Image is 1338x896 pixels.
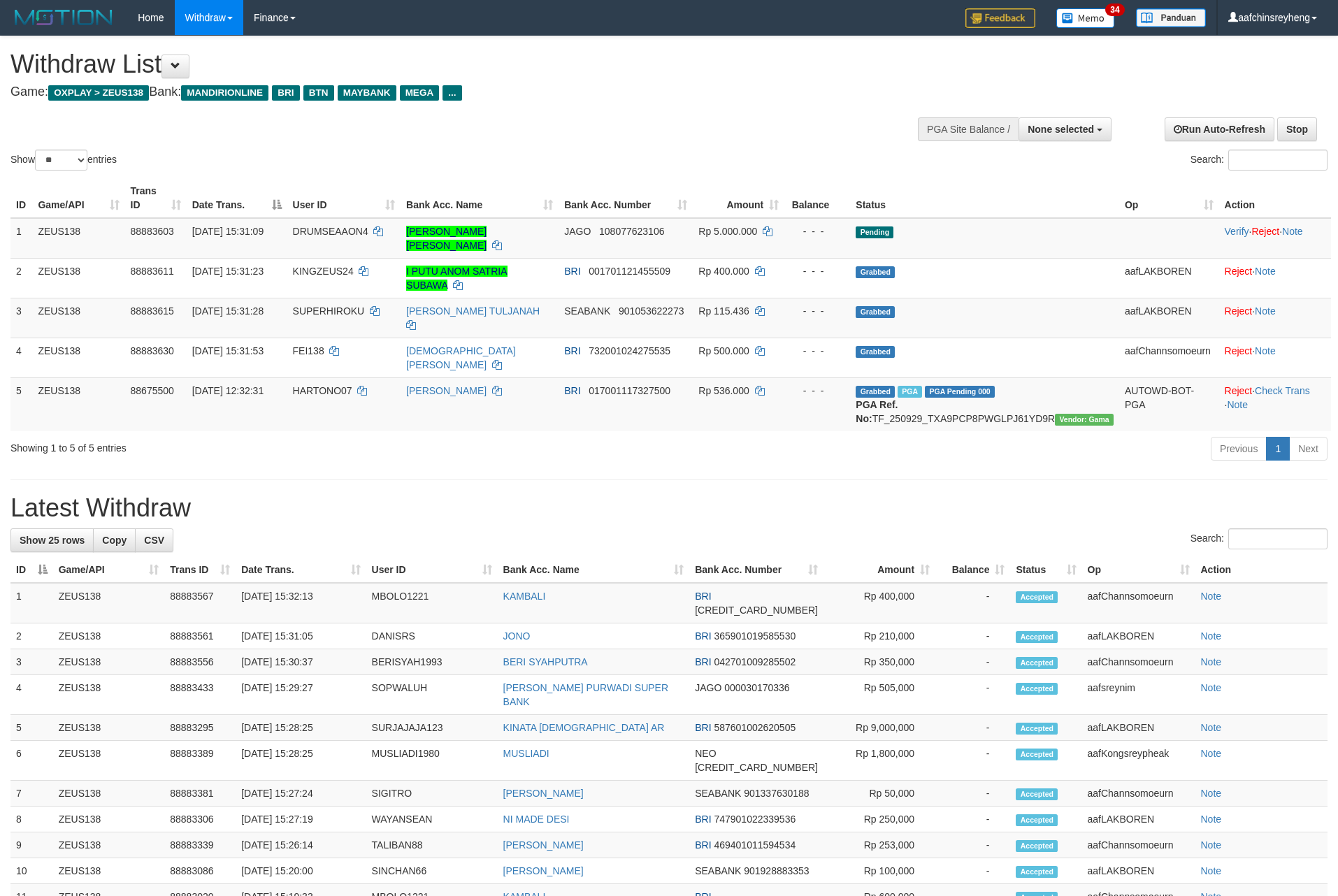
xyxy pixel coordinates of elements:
td: 88883339 [164,832,236,858]
td: ZEUS138 [32,218,124,259]
a: NI MADE DESI [503,814,570,825]
a: [DEMOGRAPHIC_DATA][PERSON_NAME] [406,345,516,370]
span: BTN [303,85,334,101]
a: Note [1201,656,1222,667]
td: 2 [10,258,32,298]
td: DANISRS [366,623,498,649]
th: Bank Acc. Name: activate to sort column ascending [401,178,559,218]
td: 88883556 [164,649,236,675]
th: Balance: activate to sort column ascending [935,557,1010,583]
a: Note [1201,748,1222,759]
span: [DATE] 15:31:53 [192,345,264,356]
span: DRUMSEAAON4 [293,226,368,237]
th: Date Trans.: activate to sort column ascending [236,557,366,583]
span: HARTONO07 [293,385,352,396]
span: 88675500 [131,385,174,396]
td: 2 [10,623,53,649]
td: [DATE] 15:28:25 [236,741,366,781]
td: ZEUS138 [32,258,124,298]
h4: Game: Bank: [10,85,878,99]
th: User ID: activate to sort column ascending [366,557,498,583]
td: aafChannsomoeurn [1082,649,1195,675]
td: 88883086 [164,858,236,884]
span: Accepted [1016,723,1058,735]
th: Action [1219,178,1331,218]
td: aafLAKBOREN [1082,858,1195,884]
td: SURJAJAJA123 [366,715,498,741]
td: SIGITRO [366,781,498,807]
span: PGA Pending [925,386,995,398]
a: Note [1201,788,1222,799]
span: KINGZEUS24 [293,266,354,277]
span: JAGO [695,682,721,693]
td: 3 [10,649,53,675]
a: JONO [503,630,531,642]
td: ZEUS138 [32,298,124,338]
span: CSV [144,535,164,546]
span: Marked by aaftrukkakada [898,386,922,398]
th: Bank Acc. Number: activate to sort column ascending [689,557,823,583]
h1: Latest Withdraw [10,494,1328,522]
a: Note [1201,865,1222,876]
div: - - - [790,224,844,238]
span: Rp 500.000 [698,345,749,356]
td: [DATE] 15:20:00 [236,858,366,884]
td: 88883295 [164,715,236,741]
div: - - - [790,344,844,358]
span: BRI [695,630,711,642]
th: Bank Acc. Name: activate to sort column ascending [498,557,690,583]
td: - [935,583,1010,623]
th: Date Trans.: activate to sort column descending [187,178,287,218]
a: [PERSON_NAME] [503,865,584,876]
a: Note [1255,345,1276,356]
span: Rp 400.000 [698,266,749,277]
a: KINATA [DEMOGRAPHIC_DATA] AR [503,722,665,733]
a: Check Trans [1255,385,1310,396]
span: Pending [856,226,893,238]
td: ZEUS138 [53,807,165,832]
td: Rp 350,000 [823,649,935,675]
a: [PERSON_NAME] [406,385,487,396]
td: TF_250929_TXA9PCP8PWGLPJ61YD9R [850,377,1119,431]
span: SEABANK [695,865,741,876]
span: BRI [272,85,299,101]
td: 4 [10,675,53,715]
td: 88883306 [164,807,236,832]
td: SOPWALUH [366,675,498,715]
span: Accepted [1016,683,1058,695]
td: 8 [10,807,53,832]
a: BERI SYAHPUTRA [503,656,588,667]
img: panduan.png [1136,8,1206,27]
th: Game/API: activate to sort column ascending [32,178,124,218]
a: Note [1201,591,1222,602]
td: Rp 1,800,000 [823,741,935,781]
span: Copy 747901022339536 to clipboard [714,814,796,825]
td: aafChannsomoeurn [1082,583,1195,623]
td: aafLAKBOREN [1082,807,1195,832]
td: 6 [10,741,53,781]
span: Accepted [1016,749,1058,760]
span: Accepted [1016,814,1058,826]
a: [PERSON_NAME] PURWADI SUPER BANK [503,682,669,707]
span: None selected [1028,124,1094,135]
span: MEGA [400,85,440,101]
td: ZEUS138 [53,583,165,623]
th: Balance [784,178,850,218]
span: Accepted [1016,840,1058,852]
td: 7 [10,781,53,807]
a: Reject [1225,345,1253,356]
td: Rp 9,000,000 [823,715,935,741]
td: ZEUS138 [53,858,165,884]
td: 88883433 [164,675,236,715]
a: [PERSON_NAME] [503,839,584,851]
td: - [935,781,1010,807]
span: 88883611 [131,266,174,277]
td: aafLAKBOREN [1082,623,1195,649]
span: Grabbed [856,266,895,278]
span: Copy 901337630188 to clipboard [744,788,809,799]
a: Note [1201,682,1222,693]
a: Note [1201,630,1222,642]
label: Show entries [10,150,117,171]
select: Showentries [35,150,87,171]
span: BRI [564,385,580,396]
